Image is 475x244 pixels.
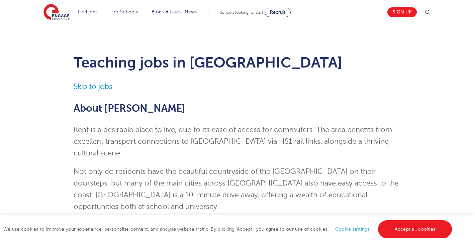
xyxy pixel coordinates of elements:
[78,9,98,14] a: Find jobs
[152,9,197,14] a: Blogs & Latest News
[220,10,263,15] span: Schools looking for staff
[74,54,402,71] h1: Teaching jobs in [GEOGRAPHIC_DATA]
[265,8,291,17] a: Recruit
[74,83,112,91] a: Skip to jobs
[378,220,452,238] a: Accept all cookies
[270,10,285,15] span: Recruit
[74,103,185,114] span: About [PERSON_NAME]
[335,227,370,232] a: Cookie settings
[74,167,399,211] span: Not only do residents have the beautiful countryside of the [GEOGRAPHIC_DATA] on their doorsteps,...
[111,9,138,14] a: For Schools
[387,7,417,17] a: Sign up
[43,4,70,21] img: Engage Education
[3,227,454,232] span: We use cookies to improve your experience, personalise content, and analyse website traffic. By c...
[74,126,392,157] span: Kent is a desirable place to live, due to its ease of access for commuters. The area benefits fro...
